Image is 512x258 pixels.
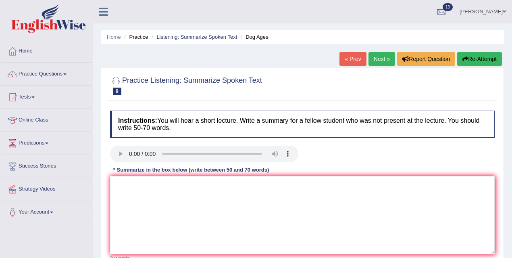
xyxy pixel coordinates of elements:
a: Next » [368,52,395,66]
div: * Summarize in the box below (write between 50 and 70 words) [110,166,272,174]
b: Instructions: [118,117,157,124]
li: Dog Ages [239,33,268,41]
a: Home [0,40,92,60]
a: Your Account [0,201,92,221]
button: Re-Attempt [457,52,502,66]
a: Predictions [0,132,92,152]
button: Report Question [397,52,455,66]
a: Home [107,34,121,40]
a: Success Stories [0,155,92,175]
a: Listening: Summarize Spoken Text [156,34,237,40]
a: « Prev [339,52,366,66]
h2: Practice Listening: Summarize Spoken Text [110,75,262,95]
a: Strategy Videos [0,178,92,198]
a: Practice Questions [0,63,92,83]
h4: You will hear a short lecture. Write a summary for a fellow student who was not present at the le... [110,111,495,138]
li: Practice [122,33,148,41]
a: Online Class [0,109,92,129]
span: 9 [113,88,121,95]
a: Tests [0,86,92,106]
span: 13 [443,3,453,11]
